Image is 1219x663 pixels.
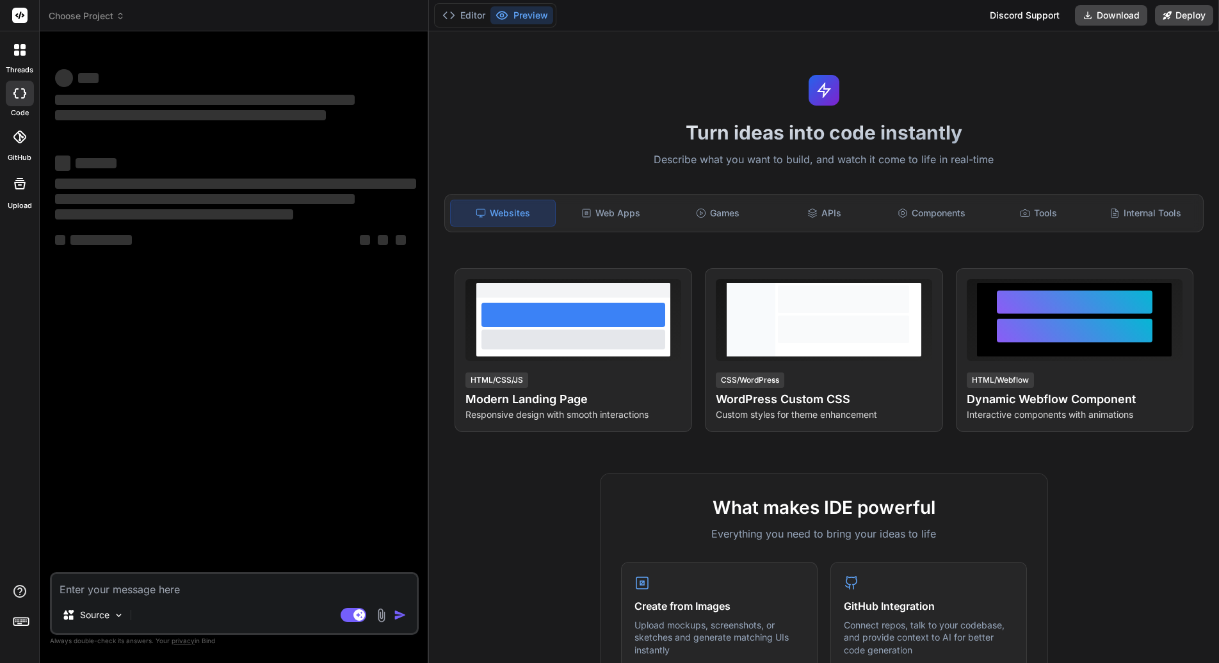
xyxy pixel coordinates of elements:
label: Upload [8,200,32,211]
span: ‌ [55,194,355,204]
img: Pick Models [113,610,124,621]
div: Games [665,200,770,227]
div: Web Apps [558,200,663,227]
img: icon [394,609,407,621]
p: Upload mockups, screenshots, or sketches and generate matching UIs instantly [634,619,804,657]
p: Everything you need to bring your ideas to life [621,526,1027,541]
h4: WordPress Custom CSS [716,390,932,408]
div: CSS/WordPress [716,372,784,388]
div: Internal Tools [1094,200,1198,227]
h1: Turn ideas into code instantly [437,121,1211,144]
span: ‌ [55,156,70,171]
h4: Create from Images [634,598,804,614]
p: Connect repos, talk to your codebase, and provide context to AI for better code generation [844,619,1013,657]
h4: GitHub Integration [844,598,1013,614]
p: Source [80,609,109,621]
div: Websites [450,200,556,227]
div: HTML/CSS/JS [465,372,528,388]
span: ‌ [55,110,326,120]
span: ‌ [76,158,117,168]
span: ‌ [396,235,406,245]
div: Components [879,200,983,227]
span: privacy [172,637,195,644]
label: threads [6,65,33,76]
label: GitHub [8,152,31,163]
p: Always double-check its answers. Your in Bind [50,635,419,647]
button: Preview [490,6,553,24]
span: Choose Project [49,10,125,22]
button: Deploy [1155,5,1213,26]
p: Interactive components with animations [967,408,1183,421]
span: ‌ [360,235,370,245]
span: ‌ [55,209,293,220]
div: Discord Support [982,5,1067,26]
span: ‌ [55,95,355,105]
button: Editor [437,6,490,24]
h4: Modern Landing Page [465,390,681,408]
div: HTML/Webflow [967,372,1034,388]
span: ‌ [378,235,388,245]
span: ‌ [55,235,65,245]
div: Tools [987,200,1091,227]
span: ‌ [78,73,99,83]
p: Describe what you want to build, and watch it come to life in real-time [437,152,1211,168]
h4: Dynamic Webflow Component [967,390,1183,408]
button: Download [1075,5,1147,26]
h2: What makes IDE powerful [621,494,1027,521]
span: ‌ [55,179,416,189]
div: APIs [772,200,876,227]
p: Responsive design with smooth interactions [465,408,681,421]
img: attachment [374,608,389,623]
span: ‌ [70,235,132,245]
p: Custom styles for theme enhancement [716,408,932,421]
span: ‌ [55,69,73,87]
label: code [11,108,29,118]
